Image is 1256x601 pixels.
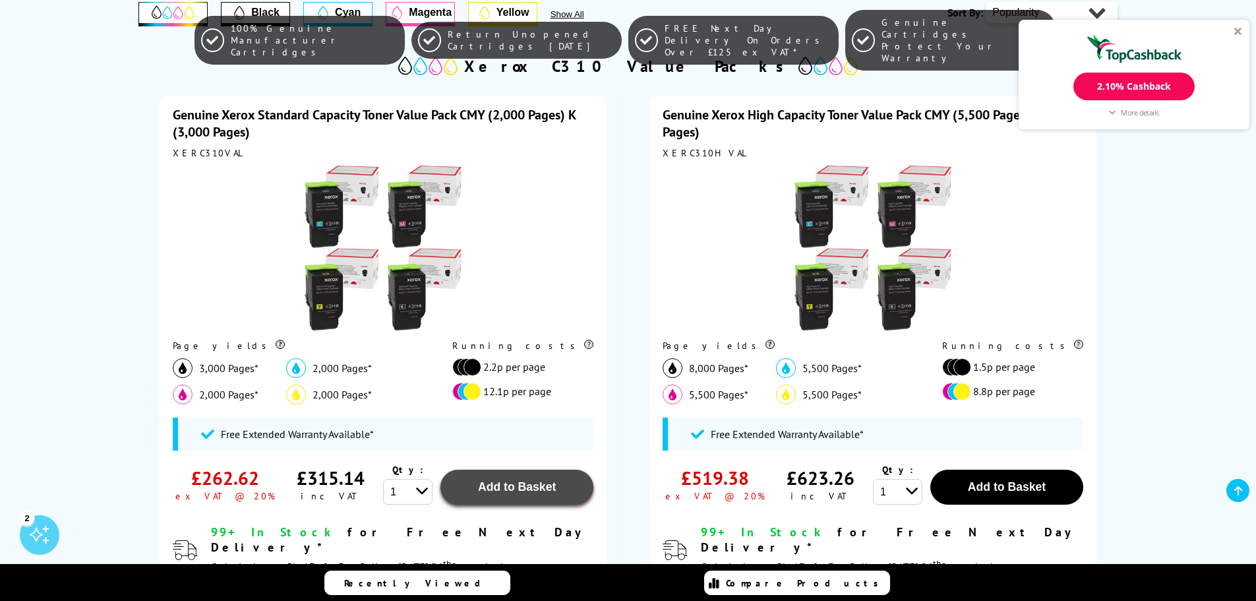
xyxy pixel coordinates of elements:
[802,388,862,401] span: 5,500 Pages*
[173,340,425,352] div: Page yields
[689,362,748,375] span: 8,000 Pages*
[663,106,1081,141] a: Genuine Xerox High Capacity Toner Value Pack CMY (5,500 Pages) K (8,000 Pages)
[968,480,1046,493] span: Add to Basket
[173,106,576,141] a: Genuine Xerox Standard Capacity Toner Value Pack CMY (2,000 Pages) K (3,000 Pages)
[701,524,1077,555] span: for Free Next Day Delivery*
[776,358,796,378] img: cyan_icon.svg
[701,524,826,540] span: 99+ In Stock
[301,166,465,331] img: Xerox Standard Capacity Toner Value Pack CMY (2,000 Pages) K (3,000 Pages)
[231,22,398,58] span: 100% Genuine Manufacturer Cartridges
[478,480,556,493] span: Add to Basket
[301,490,361,502] div: inc VAT
[221,427,374,441] span: Free Extended Warranty Available*
[665,22,831,58] span: FREE Next Day Delivery On Orders Over £125 ex VAT*
[211,524,593,577] div: modal_delivery
[802,362,862,375] span: 5,500 Pages*
[942,340,1083,352] div: Running costs
[452,340,593,352] div: Running costs
[726,577,885,589] span: Compare Products
[191,466,259,490] div: £262.62
[452,358,587,376] li: 2.2p per page
[199,362,258,375] span: 3,000 Pages*
[173,147,593,159] div: XERC310VAL
[211,524,587,555] span: for Free Next Day Delivery*
[787,466,854,490] div: £623.26
[701,524,1083,577] div: modal_delivery
[777,560,813,573] span: 5h, 17m
[313,388,372,401] span: 2,000 Pages*
[681,466,749,490] div: £519.38
[297,466,365,490] div: £315.14
[930,470,1083,505] button: Add to Basket
[882,16,1048,64] span: Genuine Cartridges Protect Your Warranty
[791,166,955,331] img: Xerox High Capacity Toner Value Pack CMY (5,500 Pages) K (8,000 Pages)
[663,358,682,378] img: black_icon.svg
[173,385,193,404] img: magenta_icon.svg
[173,358,193,378] img: black_icon.svg
[791,490,851,502] div: inc VAT
[20,511,34,525] div: 2
[665,490,765,502] div: ex VAT @ 20%
[701,560,993,573] span: Order in the next for Free Delivery [DATE] 26 September!
[175,490,275,502] div: ex VAT @ 20%
[313,362,372,375] span: 2,000 Pages*
[392,464,423,476] span: Qty:
[211,560,503,573] span: Order in the next for Free Delivery [DATE] 26 September!
[663,147,1083,159] div: XERC310HVAL
[286,358,306,378] img: cyan_icon.svg
[882,464,913,476] span: Qty:
[942,358,1077,376] li: 1.5p per page
[711,427,864,441] span: Free Extended Warranty Available*
[942,383,1077,400] li: 8.8p per page
[199,388,258,401] span: 2,000 Pages*
[663,385,682,404] img: magenta_icon.svg
[324,571,510,595] a: Recently Viewed
[440,470,593,505] button: Add to Basket
[689,388,748,401] span: 5,500 Pages*
[933,557,941,569] sup: th
[443,557,451,569] sup: th
[448,28,614,52] span: Return Unopened Cartridges [DATE]
[452,383,587,400] li: 12.1p per page
[663,340,915,352] div: Page yields
[286,385,306,404] img: yellow_icon.svg
[776,385,796,404] img: yellow_icon.svg
[344,577,494,589] span: Recently Viewed
[704,571,890,595] a: Compare Products
[211,524,336,540] span: 99+ In Stock
[287,560,323,573] span: 5h, 17m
